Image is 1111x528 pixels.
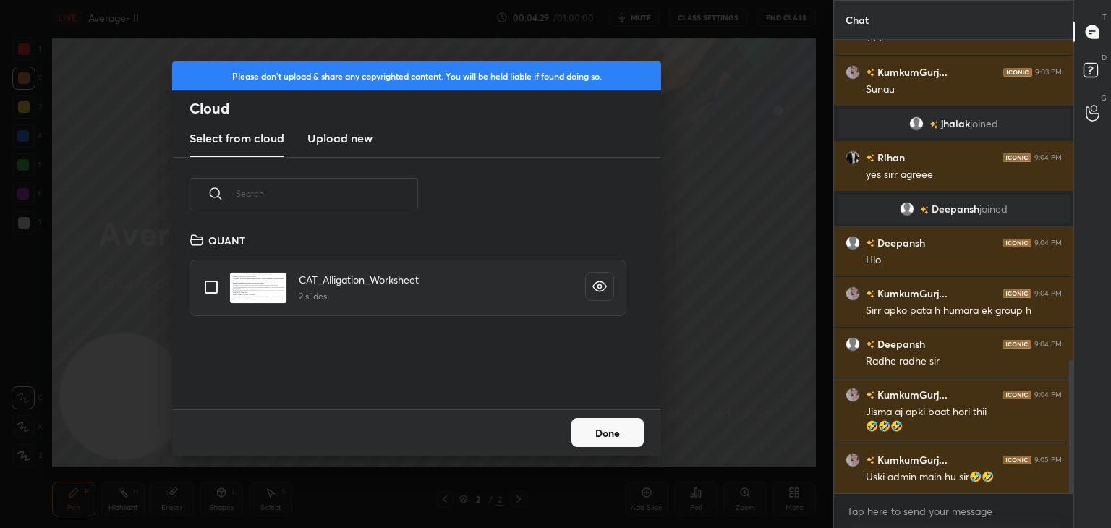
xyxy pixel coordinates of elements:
[1034,391,1062,399] div: 9:04 PM
[866,82,1062,97] div: Sunau
[874,235,925,250] h6: Deepansh
[846,236,860,250] img: default.png
[874,336,925,352] h6: Deepansh
[866,168,1062,182] div: yes sirr agreee
[1101,93,1107,103] p: G
[866,154,874,162] img: no-rating-badge.077c3623.svg
[1034,289,1062,298] div: 9:04 PM
[866,253,1062,268] div: Hlo
[866,354,1062,369] div: Radhe radhe sir
[874,64,948,80] h6: KumkumGurj...
[172,227,644,409] div: grid
[1003,153,1031,162] img: iconic-dark.1390631f.png
[932,203,979,215] span: Deepansh
[846,337,860,352] img: default.png
[866,405,1062,420] div: Jisma aj apki baat hori thii
[1003,239,1031,247] img: iconic-dark.1390631f.png
[866,470,1062,485] div: Uski admin main hu sir🤣🤣
[846,286,860,301] img: 33403831a00e428f91c4275927c7da5e.jpg
[1003,289,1031,298] img: iconic-dark.1390631f.png
[1102,52,1107,63] p: D
[834,40,1073,494] div: grid
[941,118,970,129] span: jhalak
[866,304,1062,318] div: Sirr apko pata h humara ek group h
[866,341,874,349] img: no-rating-badge.077c3623.svg
[874,150,905,165] h6: Rihan
[866,69,874,77] img: no-rating-badge.077c3623.svg
[866,420,1062,434] div: 🤣🤣🤣
[846,453,860,467] img: 33403831a00e428f91c4275927c7da5e.jpg
[208,233,245,248] h4: QUANT
[866,391,874,399] img: no-rating-badge.077c3623.svg
[909,116,924,131] img: default.png
[1003,391,1031,399] img: iconic-dark.1390631f.png
[846,65,860,80] img: 33403831a00e428f91c4275927c7da5e.jpg
[190,99,661,118] h2: Cloud
[571,418,644,447] button: Done
[874,387,948,402] h6: KumkumGurj...
[1003,68,1032,77] img: iconic-dark.1390631f.png
[229,272,287,304] img: 1753289339VD4ZCM.pdf
[1003,456,1031,464] img: iconic-dark.1390631f.png
[866,290,874,298] img: no-rating-badge.077c3623.svg
[1034,153,1062,162] div: 9:04 PM
[866,239,874,247] img: no-rating-badge.077c3623.svg
[190,129,284,147] h3: Select from cloud
[834,1,880,39] p: Chat
[1034,456,1062,464] div: 9:05 PM
[874,286,948,301] h6: KumkumGurj...
[874,452,948,467] h6: KumkumGurj...
[1003,340,1031,349] img: iconic-dark.1390631f.png
[900,202,914,216] img: default.png
[979,203,1008,215] span: joined
[866,456,874,464] img: no-rating-badge.077c3623.svg
[172,61,661,90] div: Please don't upload & share any copyrighted content. You will be held liable if found doing so.
[970,118,998,129] span: joined
[1034,239,1062,247] div: 9:04 PM
[307,129,373,147] h3: Upload new
[920,206,929,214] img: no-rating-badge.077c3623.svg
[1035,68,1062,77] div: 9:03 PM
[846,150,860,165] img: f05efd8e37d84bc49ed75073cd22d1e8.jpg
[299,290,419,303] h5: 2 slides
[1102,12,1107,22] p: T
[1034,340,1062,349] div: 9:04 PM
[846,388,860,402] img: 33403831a00e428f91c4275927c7da5e.jpg
[929,121,938,129] img: no-rating-badge.077c3623.svg
[299,272,419,287] h4: CAT_Alligation_Worksheet
[236,163,418,224] input: Search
